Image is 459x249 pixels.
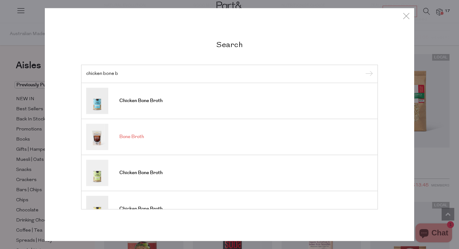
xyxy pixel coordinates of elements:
[119,206,163,212] span: Chicken Bone Broth
[119,134,144,140] span: Bone Broth
[81,40,378,49] h2: Search
[86,196,108,222] img: Chicken Bone Broth
[86,71,373,76] input: Search
[86,124,108,150] img: Bone Broth
[86,124,373,150] a: Bone Broth
[86,160,373,186] a: Chicken Bone Broth
[119,98,163,104] span: Chicken Bone Broth
[86,160,108,186] img: Chicken Bone Broth
[86,88,373,114] a: Chicken Bone Broth
[86,196,373,222] a: Chicken Bone Broth
[86,88,108,114] img: Chicken Bone Broth
[119,170,163,176] span: Chicken Bone Broth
